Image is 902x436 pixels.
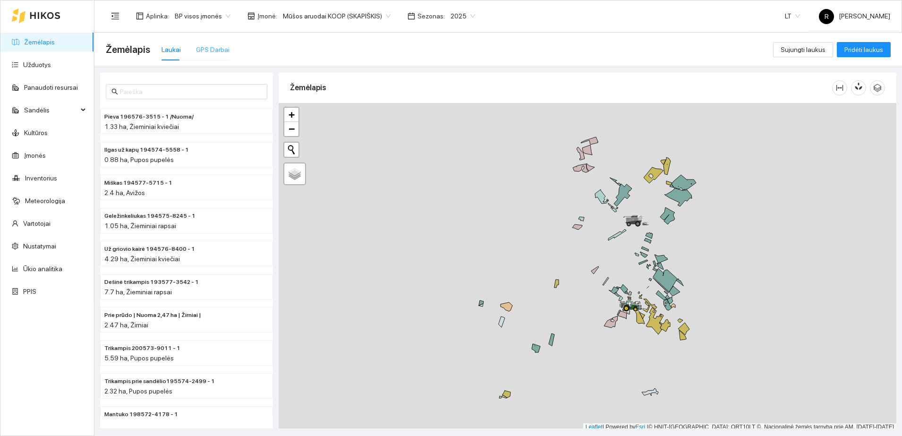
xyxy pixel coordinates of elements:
[104,387,172,395] span: 2.32 ha, Pupos pupelės
[24,38,55,46] a: Žemėlapis
[104,145,189,154] span: Ilgas už kapų 194574-5558 - 1
[23,265,62,273] a: Ūkio analitika
[196,44,230,55] div: GPS Darbai
[819,12,890,20] span: [PERSON_NAME]
[104,278,199,287] span: Dešinė trikampis 193577-3542 - 1
[284,163,305,184] a: Layers
[837,42,891,57] button: Pridėti laukus
[833,84,847,92] span: column-width
[104,344,180,353] span: Trikampis 200573-9011 - 1
[23,288,36,295] a: PPIS
[104,156,174,163] span: 0.88 ha, Pupos pupelės
[104,354,174,362] span: 5.59 ha, Pupos pupelės
[104,189,145,197] span: 2.4 ha, Avižos
[24,152,46,159] a: Įmonės
[289,123,295,135] span: −
[773,42,833,57] button: Sujungti laukus
[284,122,298,136] a: Zoom out
[636,424,646,430] a: Esri
[104,255,180,263] span: 4.29 ha, Žieminiai kviečiai
[247,12,255,20] span: shop
[175,9,230,23] span: BP visos įmonės
[257,11,277,21] span: Įmonė :
[104,112,194,121] span: Pieva 196576-3515 - 1 /Nuoma/
[773,46,833,53] a: Sujungti laukus
[104,321,148,329] span: 2.47 ha, Žirniai
[162,44,181,55] div: Laukai
[104,410,178,419] span: Mantuko 198572-4178 - 1
[111,12,119,20] span: menu-fold
[104,245,195,254] span: Už griovio kairė 194576-8400 - 1
[837,46,891,53] a: Pridėti laukus
[23,61,51,68] a: Užduotys
[104,212,196,221] span: Geležinkeliukas 194575-8245 - 1
[825,9,829,24] span: R
[104,311,201,320] span: Prie prūdo | Nuoma 2,47 ha | Žirniai |
[104,288,172,296] span: 7.7 ha, Žieminiai rapsai
[781,44,825,55] span: Sujungti laukus
[785,9,800,23] span: LT
[23,242,56,250] a: Nustatymai
[451,9,475,23] span: 2025
[586,424,603,430] a: Leaflet
[104,222,176,230] span: 1.05 ha, Žieminiai rapsai
[25,197,65,205] a: Meteorologija
[104,377,215,386] span: Trikampis prie sandėlio195574-2499 - 1
[104,179,172,188] span: Miškas 194577-5715 - 1
[24,101,78,120] span: Sandėlis
[106,42,150,57] span: Žemėlapis
[583,423,896,431] div: | Powered by © HNIT-[GEOGRAPHIC_DATA]; ORT10LT ©, Nacionalinė žemės tarnyba prie AM, [DATE]-[DATE]
[647,424,648,430] span: |
[832,80,847,95] button: column-width
[146,11,169,21] span: Aplinka :
[25,174,57,182] a: Inventorius
[284,143,298,157] button: Initiate a new search
[106,7,125,26] button: menu-fold
[23,220,51,227] a: Vartotojai
[844,44,883,55] span: Pridėti laukus
[111,88,118,95] span: search
[104,123,179,130] span: 1.33 ha, Žieminiai kviečiai
[24,84,78,91] a: Panaudoti resursai
[289,109,295,120] span: +
[120,86,262,97] input: Paieška
[408,12,415,20] span: calendar
[24,129,48,137] a: Kultūros
[136,12,144,20] span: layout
[417,11,445,21] span: Sezonas :
[284,108,298,122] a: Zoom in
[283,9,391,23] span: Mūšos aruodai KOOP (SKAPIŠKIS)
[290,74,832,101] div: Žemėlapis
